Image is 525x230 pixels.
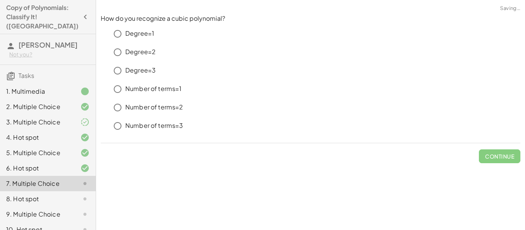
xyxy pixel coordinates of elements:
i: Task not started. [80,210,90,219]
p: Number of terms=1 [125,84,182,93]
p: Number of terms=2 [125,103,183,112]
span: [PERSON_NAME] [18,40,78,49]
p: Degree=2 [125,48,156,56]
p: Degree=1 [125,29,154,38]
div: 7. Multiple Choice [6,179,68,188]
div: 2. Multiple Choice [6,102,68,111]
i: Task finished and correct. [80,133,90,142]
span: Saving… [500,5,520,12]
p: How do you recognize a cubic polynomial? [101,14,520,23]
div: 1. Multimedia [6,87,68,96]
div: 8. Hot spot [6,194,68,204]
i: Task not started. [80,194,90,204]
p: Degree=3 [125,66,156,75]
div: 6. Hot spot [6,164,68,173]
i: Task finished. [80,87,90,96]
p: Number of terms=3 [125,121,183,130]
i: Task finished and correct. [80,164,90,173]
h4: Copy of Polynomials: Classify It! ([GEOGRAPHIC_DATA]) [6,3,78,31]
i: Task finished and part of it marked as correct. [80,117,90,127]
i: Task not started. [80,179,90,188]
div: 4. Hot spot [6,133,68,142]
div: 5. Multiple Choice [6,148,68,157]
div: Not you? [9,51,90,58]
span: Tasks [18,71,34,79]
div: 9. Multiple Choice [6,210,68,219]
i: Task finished and correct. [80,102,90,111]
i: Task finished and correct. [80,148,90,157]
div: 3. Multiple Choice [6,117,68,127]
